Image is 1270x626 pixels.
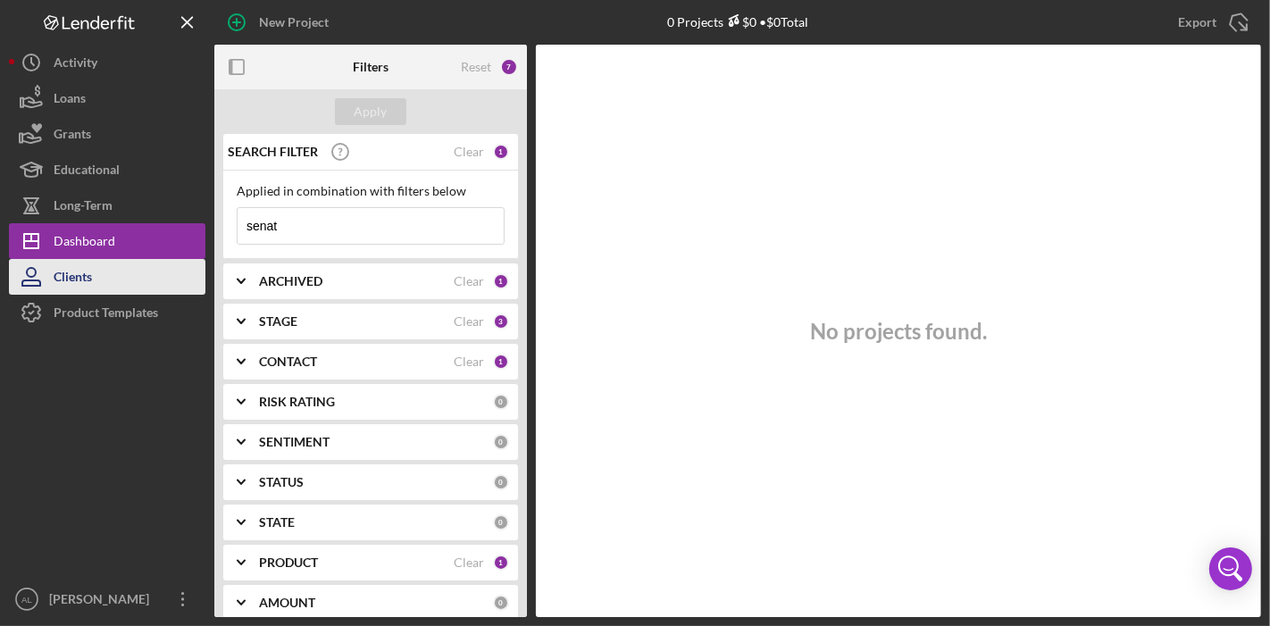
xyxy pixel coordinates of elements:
[9,259,205,295] button: Clients
[1209,547,1252,590] div: Open Intercom Messenger
[259,355,317,369] b: CONTACT
[9,295,205,330] button: Product Templates
[454,355,484,369] div: Clear
[259,314,297,329] b: STAGE
[54,116,91,156] div: Grants
[259,274,322,288] b: ARCHIVED
[54,295,158,335] div: Product Templates
[259,596,315,610] b: AMOUNT
[493,144,509,160] div: 1
[237,184,505,198] div: Applied in combination with filters below
[1160,4,1261,40] button: Export
[810,319,987,344] h3: No projects found.
[9,80,205,116] button: Loans
[54,80,86,121] div: Loans
[1178,4,1216,40] div: Export
[9,581,205,617] button: AL[PERSON_NAME]
[9,45,205,80] button: Activity
[228,145,318,159] b: SEARCH FILTER
[259,555,318,570] b: PRODUCT
[54,152,120,192] div: Educational
[454,274,484,288] div: Clear
[9,223,205,259] button: Dashboard
[355,98,388,125] div: Apply
[9,116,205,152] button: Grants
[493,514,509,530] div: 0
[9,152,205,188] button: Educational
[493,273,509,289] div: 1
[454,555,484,570] div: Clear
[493,434,509,450] div: 0
[493,394,509,410] div: 0
[493,313,509,330] div: 3
[335,98,406,125] button: Apply
[21,595,32,605] text: AL
[214,4,347,40] button: New Project
[461,60,491,74] div: Reset
[493,474,509,490] div: 0
[353,60,389,74] b: Filters
[54,45,97,85] div: Activity
[54,188,113,228] div: Long-Term
[500,58,518,76] div: 7
[454,145,484,159] div: Clear
[259,475,304,489] b: STATUS
[259,4,329,40] div: New Project
[259,435,330,449] b: SENTIMENT
[454,314,484,329] div: Clear
[259,395,335,409] b: RISK RATING
[45,581,161,622] div: [PERSON_NAME]
[723,14,756,29] div: $0
[667,14,808,29] div: 0 Projects • $0 Total
[493,595,509,611] div: 0
[259,515,295,530] b: STATE
[54,223,115,263] div: Dashboard
[54,259,92,299] div: Clients
[493,354,509,370] div: 1
[9,188,205,223] button: Long-Term
[493,555,509,571] div: 1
